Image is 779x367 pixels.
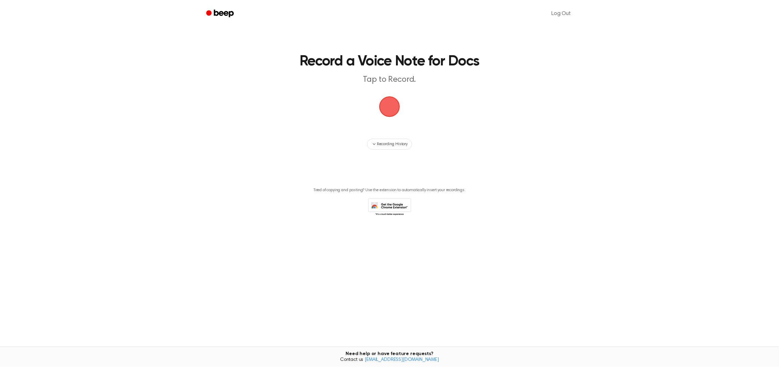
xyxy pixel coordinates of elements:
a: [EMAIL_ADDRESS][DOMAIN_NAME] [365,357,439,362]
a: Log Out [545,5,578,22]
h1: Record a Voice Note for Docs [215,55,564,69]
span: Recording History [377,141,408,147]
a: Beep [201,7,240,20]
p: Tap to Record. [259,74,520,86]
button: Recording History [367,139,412,150]
p: Tired of copying and pasting? Use the extension to automatically insert your recordings. [314,188,465,193]
span: Contact us [4,357,775,363]
img: Beep Logo [379,96,400,117]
